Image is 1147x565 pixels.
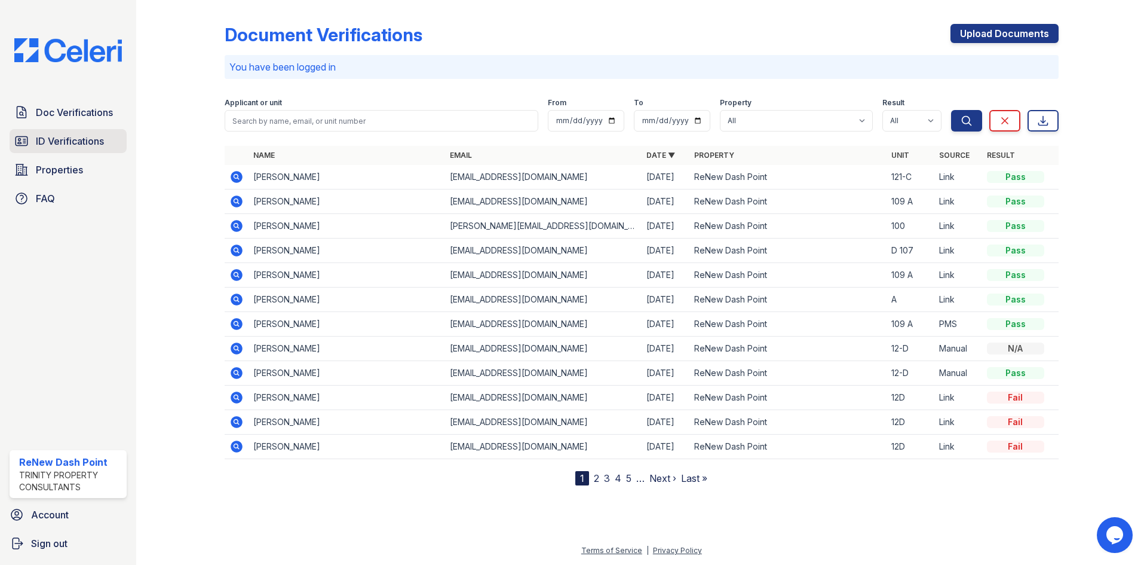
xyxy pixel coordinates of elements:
td: Link [934,214,982,239]
td: [DATE] [642,165,689,190]
a: 5 [626,472,631,484]
a: Last » [681,472,707,484]
td: [EMAIL_ADDRESS][DOMAIN_NAME] [445,386,642,410]
td: ReNew Dash Point [689,361,886,386]
td: 109 A [887,263,934,288]
a: Account [5,503,131,527]
td: [PERSON_NAME] [249,386,445,410]
td: [PERSON_NAME] [249,435,445,459]
span: Doc Verifications [36,105,113,120]
td: [PERSON_NAME] [249,312,445,337]
td: ReNew Dash Point [689,337,886,361]
td: [EMAIL_ADDRESS][DOMAIN_NAME] [445,410,642,435]
td: 12-D [887,361,934,386]
td: [PERSON_NAME][EMAIL_ADDRESS][DOMAIN_NAME] [445,214,642,239]
div: Pass [987,171,1044,183]
a: Email [450,151,472,160]
div: Pass [987,245,1044,256]
span: ID Verifications [36,134,104,148]
td: [EMAIL_ADDRESS][DOMAIN_NAME] [445,312,642,337]
td: ReNew Dash Point [689,165,886,190]
td: ReNew Dash Point [689,386,886,410]
td: 121-C [887,165,934,190]
td: [DATE] [642,239,689,263]
td: [EMAIL_ADDRESS][DOMAIN_NAME] [445,361,642,386]
div: | [646,546,649,555]
td: [PERSON_NAME] [249,214,445,239]
td: [EMAIL_ADDRESS][DOMAIN_NAME] [445,288,642,312]
td: ReNew Dash Point [689,214,886,239]
td: Link [934,263,982,288]
a: Privacy Policy [653,546,702,555]
a: Unit [891,151,909,160]
a: Terms of Service [581,546,642,555]
label: From [548,98,566,108]
p: You have been logged in [229,60,1054,74]
td: ReNew Dash Point [689,190,886,214]
div: Fail [987,392,1044,404]
a: Source [939,151,970,160]
td: [EMAIL_ADDRESS][DOMAIN_NAME] [445,190,642,214]
td: Link [934,239,982,263]
a: FAQ [10,187,127,210]
td: ReNew Dash Point [689,312,886,337]
td: [PERSON_NAME] [249,361,445,386]
td: Link [934,190,982,214]
td: [PERSON_NAME] [249,263,445,288]
td: [PERSON_NAME] [249,239,445,263]
td: [DATE] [642,410,689,435]
a: Sign out [5,532,131,555]
td: [EMAIL_ADDRESS][DOMAIN_NAME] [445,435,642,459]
td: [DATE] [642,312,689,337]
div: Pass [987,367,1044,379]
label: Property [720,98,752,108]
a: 2 [594,472,599,484]
td: D 107 [887,239,934,263]
div: Pass [987,318,1044,330]
span: Sign out [31,536,68,551]
td: Manual [934,361,982,386]
div: N/A [987,343,1044,355]
td: Manual [934,337,982,361]
td: PMS [934,312,982,337]
td: [PERSON_NAME] [249,337,445,361]
td: ReNew Dash Point [689,288,886,312]
td: [EMAIL_ADDRESS][DOMAIN_NAME] [445,165,642,190]
div: Pass [987,269,1044,281]
a: Date ▼ [646,151,675,160]
td: Link [934,410,982,435]
td: 12D [887,410,934,435]
td: 12-D [887,337,934,361]
td: Link [934,386,982,410]
td: [PERSON_NAME] [249,165,445,190]
td: [DATE] [642,361,689,386]
a: Properties [10,158,127,182]
td: ReNew Dash Point [689,239,886,263]
label: Result [882,98,904,108]
td: [DATE] [642,337,689,361]
div: 1 [575,471,589,485]
div: Pass [987,220,1044,232]
td: 12D [887,386,934,410]
td: [DATE] [642,386,689,410]
td: [DATE] [642,435,689,459]
a: Result [987,151,1015,160]
td: ReNew Dash Point [689,435,886,459]
td: [DATE] [642,190,689,214]
div: Fail [987,416,1044,428]
a: Property [694,151,734,160]
td: [EMAIL_ADDRESS][DOMAIN_NAME] [445,239,642,263]
div: Trinity Property Consultants [19,469,122,493]
td: Link [934,435,982,459]
div: Document Verifications [225,24,422,45]
td: [EMAIL_ADDRESS][DOMAIN_NAME] [445,263,642,288]
td: [PERSON_NAME] [249,288,445,312]
img: CE_Logo_Blue-a8612792a0a2168367f1c8372b55b34899dd931a85d93a1a3d3e32e68fde9ad4.png [5,38,131,62]
td: Link [934,288,982,312]
td: [DATE] [642,214,689,239]
a: ID Verifications [10,129,127,153]
span: … [636,471,645,485]
div: Pass [987,196,1044,207]
td: Link [934,165,982,190]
